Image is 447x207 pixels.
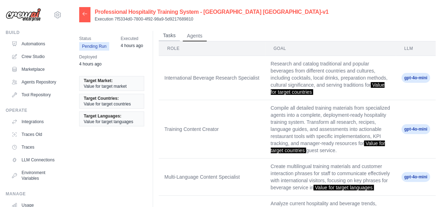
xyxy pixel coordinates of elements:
span: Value for target languages [84,119,133,125]
span: Value for target countries [271,82,384,95]
td: Training Content Creator [159,100,265,159]
span: Target Market: [84,78,113,84]
a: Tool Repository [8,89,62,100]
span: Value for target countries [84,101,131,107]
td: International Beverage Research Specialist [159,56,265,100]
a: Traces Old [8,129,62,140]
span: Deployed [79,53,101,61]
div: Manage [6,191,62,197]
span: Value for target languages [313,185,374,190]
button: Agents [183,31,207,41]
th: LLM [396,41,436,56]
img: Logo [6,8,41,22]
td: Create multilingual training materials and customer interaction phrases for staff to communicate ... [265,159,396,196]
span: Value for target market [84,84,127,89]
time: September 19, 2025 at 17:46 AST [79,62,101,67]
a: Crew Studio [8,51,62,62]
h2: Professional Hospitality Training System - [GEOGRAPHIC_DATA] [GEOGRAPHIC_DATA]-v1 [95,8,329,16]
a: Environment Variables [8,167,62,184]
iframe: Chat Widget [412,173,447,207]
a: LLM Connections [8,154,62,166]
th: Role [159,41,265,56]
span: Status [79,35,109,42]
td: Compile all detailed training materials from specialized agents into a complete, deployment-ready... [265,100,396,159]
a: Agents Repository [8,76,62,88]
a: Automations [8,38,62,50]
td: Research and catalog traditional and popular beverages from different countries and cultures, inc... [265,56,396,100]
time: September 19, 2025 at 17:57 AST [120,43,143,48]
th: Goal [265,41,396,56]
a: Integrations [8,116,62,127]
p: Execution 7f5334d0-7800-4f92-98a9-5d9217689810 [95,16,329,22]
button: Tasks [159,30,180,41]
span: gpt-4o-mini [401,172,430,182]
span: Target Languages: [84,113,121,119]
a: Marketplace [8,64,62,75]
span: gpt-4o-mini [401,124,430,134]
span: Target Countries: [84,96,119,101]
span: Pending Run [79,42,109,51]
div: Operate [6,108,62,113]
span: gpt-4o-mini [401,73,430,83]
td: Multi-Language Content Specialist [159,159,265,196]
span: Executed [120,35,143,42]
div: Build [6,30,62,35]
a: Traces [8,142,62,153]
